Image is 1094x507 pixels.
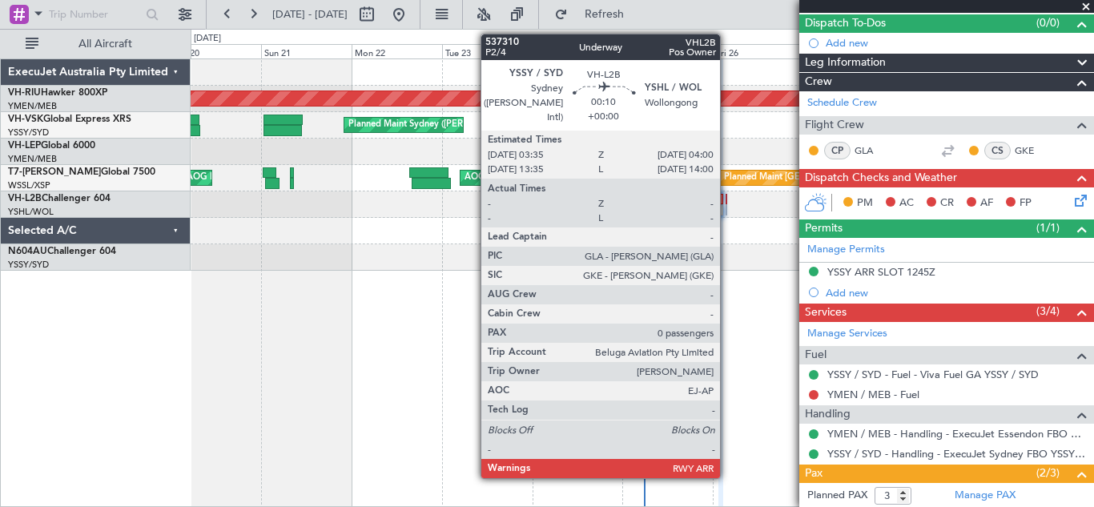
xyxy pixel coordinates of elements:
[807,326,887,342] a: Manage Services
[8,259,49,271] a: YSSY/SYD
[8,167,101,177] span: T7-[PERSON_NAME]
[980,195,993,211] span: AF
[805,116,864,135] span: Flight Crew
[8,194,42,203] span: VH-L2B
[1036,14,1060,31] span: (0/0)
[8,167,155,177] a: T7-[PERSON_NAME]Global 7500
[724,166,912,190] div: Planned Maint [GEOGRAPHIC_DATA] (Seletar)
[805,73,832,91] span: Crew
[171,44,262,58] div: Sat 20
[49,2,141,26] input: Trip Number
[827,447,1086,461] a: YSSY / SYD - Handling - ExecuJet Sydney FBO YSSY / SYD
[1036,465,1060,481] span: (2/3)
[8,115,131,124] a: VH-VSKGlobal Express XRS
[827,427,1086,441] a: YMEN / MEB - Handling - ExecuJet Essendon FBO YMEN / MEB
[827,265,935,279] div: YSSY ARR SLOT 1245Z
[8,88,41,98] span: VH-RIU
[442,44,533,58] div: Tue 23
[261,44,352,58] div: Sun 21
[352,44,442,58] div: Mon 22
[805,304,847,322] span: Services
[805,465,823,483] span: Pax
[1036,219,1060,236] span: (1/1)
[8,153,57,165] a: YMEN/MEB
[827,368,1039,381] a: YSSY / SYD - Fuel - Viva Fuel GA YSSY / SYD
[8,127,49,139] a: YSSY/SYD
[805,346,827,364] span: Fuel
[1015,143,1051,158] a: GKE
[1036,303,1060,320] span: (3/4)
[826,36,1086,50] div: Add new
[827,388,919,401] a: YMEN / MEB - Fuel
[899,195,914,211] span: AC
[571,9,638,20] span: Refresh
[955,488,1016,504] a: Manage PAX
[984,142,1011,159] div: CS
[8,194,111,203] a: VH-L2BChallenger 604
[805,14,886,33] span: Dispatch To-Dos
[805,405,851,424] span: Handling
[8,179,50,191] a: WSSL/XSP
[8,88,107,98] a: VH-RIUHawker 800XP
[8,115,43,124] span: VH-VSK
[807,488,867,504] label: Planned PAX
[857,195,873,211] span: PM
[194,32,221,46] div: [DATE]
[8,247,47,256] span: N604AU
[807,95,877,111] a: Schedule Crew
[805,219,843,238] span: Permits
[547,2,643,27] button: Refresh
[805,169,957,187] span: Dispatch Checks and Weather
[855,143,891,158] a: GLA
[272,7,348,22] span: [DATE] - [DATE]
[8,206,54,218] a: YSHL/WOL
[807,242,885,258] a: Manage Permits
[824,142,851,159] div: CP
[8,100,57,112] a: YMEN/MEB
[348,113,534,137] div: Planned Maint Sydney ([PERSON_NAME] Intl)
[8,141,95,151] a: VH-LEPGlobal 6000
[713,44,803,58] div: Fri 26
[826,286,1086,300] div: Add new
[8,247,116,256] a: N604AUChallenger 604
[940,195,954,211] span: CR
[8,141,41,151] span: VH-LEP
[1020,195,1032,211] span: FP
[805,54,886,72] span: Leg Information
[622,44,713,58] div: Thu 25
[42,38,169,50] span: All Aircraft
[18,31,174,57] button: All Aircraft
[533,44,623,58] div: Wed 24
[465,166,644,190] div: AOG Maint London ([GEOGRAPHIC_DATA])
